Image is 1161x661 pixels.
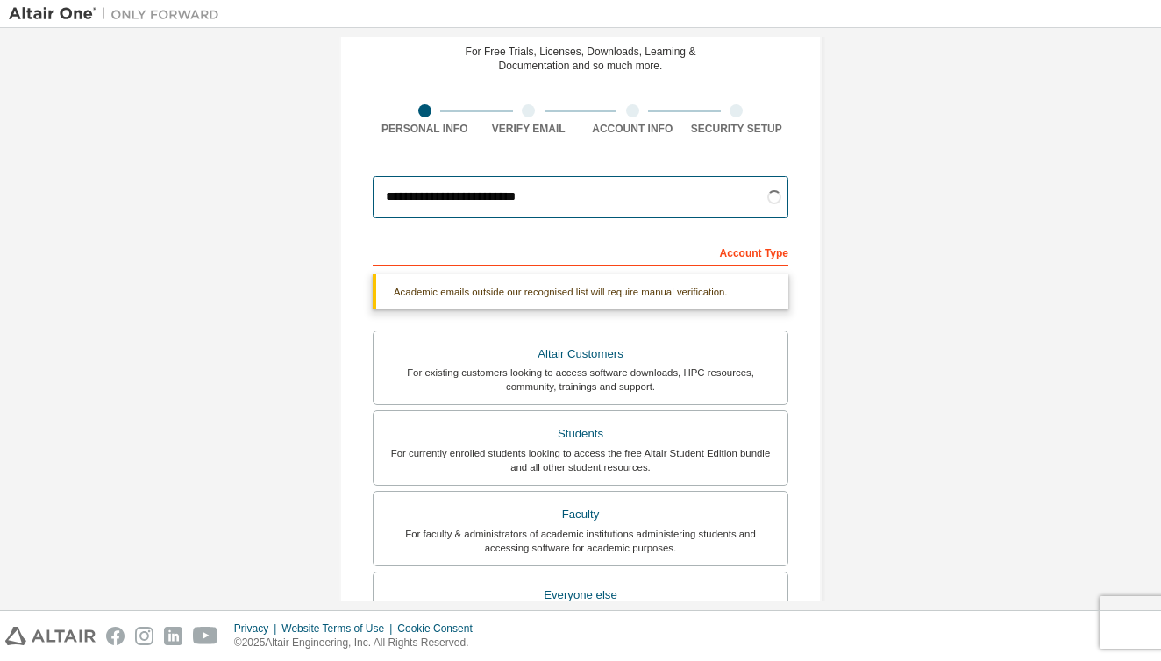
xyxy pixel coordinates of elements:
img: youtube.svg [193,627,218,645]
img: instagram.svg [135,627,153,645]
img: altair_logo.svg [5,627,96,645]
div: Account Type [373,238,788,266]
div: For existing customers looking to access software downloads, HPC resources, community, trainings ... [384,366,777,394]
div: Privacy [234,622,281,636]
div: Security Setup [685,122,789,136]
div: For faculty & administrators of academic institutions administering students and accessing softwa... [384,527,777,555]
p: © 2025 Altair Engineering, Inc. All Rights Reserved. [234,636,483,650]
div: Cookie Consent [397,622,482,636]
div: For Free Trials, Licenses, Downloads, Learning & Documentation and so much more. [466,45,696,73]
div: Verify Email [477,122,581,136]
div: Everyone else [384,583,777,608]
img: linkedin.svg [164,627,182,645]
img: facebook.svg [106,627,125,645]
div: Personal Info [373,122,477,136]
div: Website Terms of Use [281,622,397,636]
img: Altair One [9,5,228,23]
div: Academic emails outside our recognised list will require manual verification. [373,274,788,309]
div: Faculty [384,502,777,527]
div: Students [384,422,777,446]
div: Altair Customers [384,342,777,366]
div: Account Info [580,122,685,136]
div: For currently enrolled students looking to access the free Altair Student Edition bundle and all ... [384,446,777,474]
